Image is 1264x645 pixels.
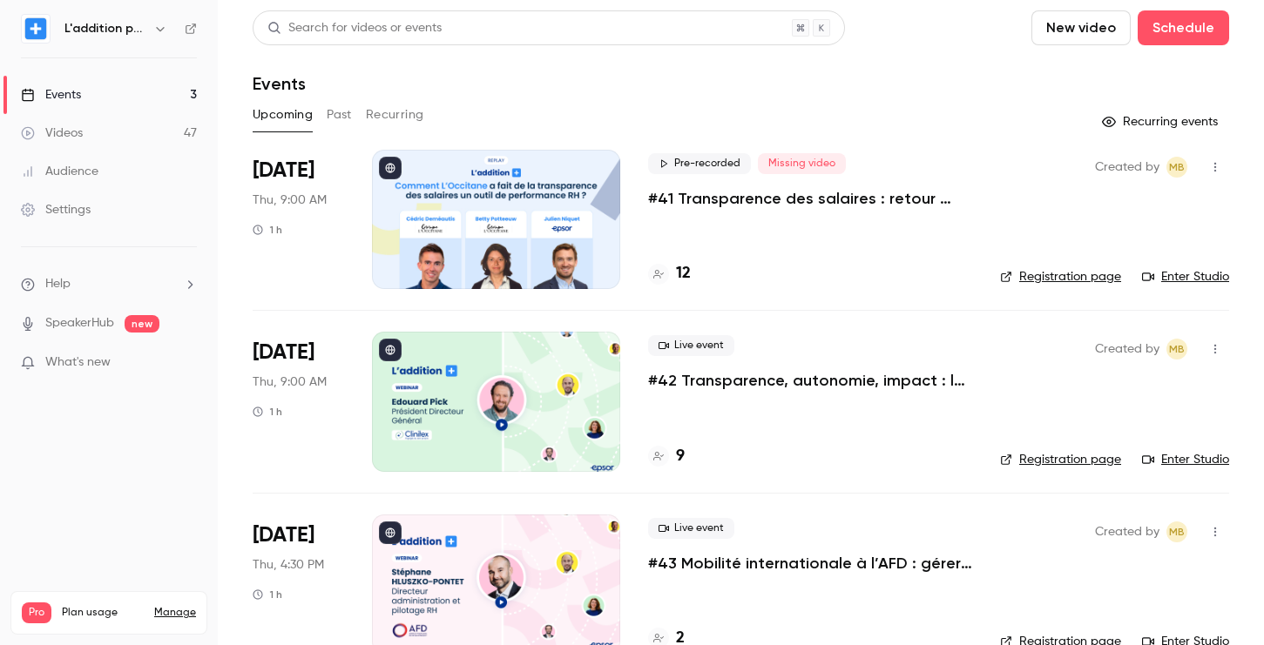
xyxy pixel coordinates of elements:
[21,275,197,293] li: help-dropdown-opener
[253,332,344,471] div: Nov 6 Thu, 9:00 AM (Europe/Paris)
[648,153,751,174] span: Pre-recorded
[648,445,685,468] a: 9
[1169,339,1185,359] span: MB
[648,188,972,209] a: #41 Transparence des salaires : retour d'expérience de L'Occitane
[1095,339,1159,359] span: Created by
[64,20,146,37] h6: L'addition par Epsor
[253,588,282,601] div: 1 h
[1000,268,1121,286] a: Registration page
[676,262,691,286] h4: 12
[253,521,314,549] span: [DATE]
[1094,108,1229,136] button: Recurring events
[1169,521,1185,542] span: MB
[21,86,81,104] div: Events
[154,606,196,620] a: Manage
[366,101,424,129] button: Recurring
[648,553,972,574] a: #43 Mobilité internationale à l’AFD : gérer les talents au-delà des frontières
[21,201,91,218] div: Settings
[1095,157,1159,178] span: Created by
[176,355,197,371] iframe: Noticeable Trigger
[1142,268,1229,286] a: Enter Studio
[253,556,324,574] span: Thu, 4:30 PM
[1031,10,1131,45] button: New video
[1095,521,1159,542] span: Created by
[1138,10,1229,45] button: Schedule
[1169,157,1185,178] span: MB
[21,163,98,180] div: Audience
[22,602,51,623] span: Pro
[253,223,282,237] div: 1 h
[648,518,734,539] span: Live event
[1142,451,1229,468] a: Enter Studio
[1166,521,1187,542] span: Mylène BELLANGER
[253,191,327,209] span: Thu, 9:00 AM
[253,373,327,391] span: Thu, 9:00 AM
[1000,451,1121,468] a: Registration page
[253,73,306,94] h1: Events
[648,335,734,356] span: Live event
[125,315,159,333] span: new
[253,157,314,185] span: [DATE]
[676,445,685,468] h4: 9
[1166,339,1187,359] span: Mylène BELLANGER
[253,101,313,129] button: Upcoming
[758,153,846,174] span: Missing video
[648,262,691,286] a: 12
[327,101,352,129] button: Past
[1166,157,1187,178] span: Mylène BELLANGER
[253,339,314,366] span: [DATE]
[45,314,114,333] a: SpeakerHub
[22,15,50,43] img: L'addition par Epsor
[21,124,83,142] div: Videos
[253,150,344,289] div: Oct 16 Thu, 9:00 AM (Europe/Paris)
[62,606,144,620] span: Plan usage
[648,370,972,391] a: #42 Transparence, autonomie, impact : la recette Clinitex
[45,275,71,293] span: Help
[267,19,442,37] div: Search for videos or events
[253,405,282,419] div: 1 h
[45,353,111,372] span: What's new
